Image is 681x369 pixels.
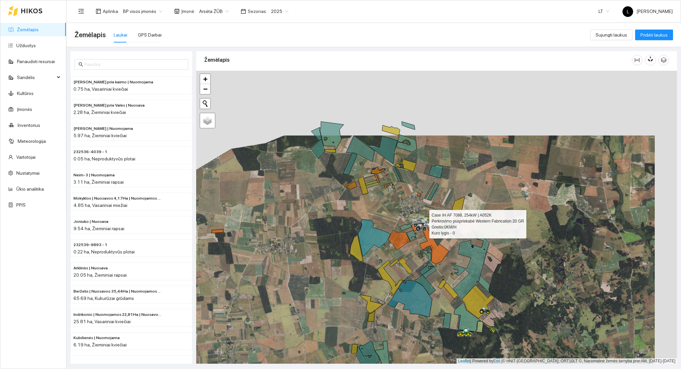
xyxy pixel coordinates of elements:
span: 232536-4039 - 1 [73,149,107,155]
span: 4.85 ha, Vasariniai miežiai [73,203,127,208]
span: 6.19 ha, Žieminiai kviečiai [73,342,127,347]
span: L [627,6,629,17]
span: Ginaičių Valiaus | Nuomojama [73,126,133,132]
span: 0.75 ha, Vasariniai kviečiai [73,86,128,92]
span: 20.05 ha, Žieminiai rapsai [73,272,127,278]
span: 9.54 ha, Žieminiai rapsai [73,226,124,231]
span: Aplinka : [103,8,119,15]
a: Sujungti laukus [590,32,632,38]
a: PPIS [16,202,26,208]
span: Žemėlapis [74,30,106,40]
a: Meteorologija [18,138,46,144]
div: GPS Darbai [138,31,162,39]
button: Sujungti laukus [590,30,632,40]
span: Įmonė : [181,8,195,15]
a: Inventorius [18,123,40,128]
span: Sujungti laukus [596,31,627,39]
span: [PERSON_NAME] [622,9,673,14]
span: + [203,75,207,83]
div: | Powered by © HNIT-[GEOGRAPHIC_DATA]; ORT10LT ©, Nacionalinė žemės tarnyba prie AM, [DATE]-[DATE] [457,358,677,364]
button: column-width [632,55,642,65]
a: Žemėlapis [17,27,39,32]
div: Laukai [114,31,127,39]
span: Rolando prie Valės | Nuosava [73,102,145,109]
a: Užduotys [16,43,36,48]
span: 5.97 ha, Žieminiai kviečiai [73,133,127,138]
button: menu-fold [74,5,88,18]
span: 2.28 ha, Žieminiai kviečiai [73,110,126,115]
span: − [203,85,207,93]
button: Initiate a new search [200,99,210,109]
a: Vartotojai [16,154,36,160]
a: Layers [200,113,215,128]
span: Sezonas : [248,8,267,15]
a: Zoom out [200,84,210,94]
span: | [501,359,502,363]
input: Paieška [84,61,184,68]
span: Kubilienės | Nuomojama [73,335,120,341]
span: Sandėlis [17,71,55,84]
a: Nustatymai [16,170,40,176]
span: menu-fold [78,8,84,14]
a: Kultūros [17,91,34,96]
span: BP visos įmonės [123,6,162,16]
span: 232539-9893 - 1 [73,242,107,248]
span: 0.05 ha, Neproduktyvūs plotai [73,156,135,161]
a: Panaudoti resursai [17,59,55,64]
span: 65.69 ha, Kukurūzai grūdams [73,296,134,301]
span: Indrikonio | Nuomojamos 22,81Ha | Nuosavos 3,00 Ha [73,312,163,318]
span: layout [96,9,101,14]
span: search [78,62,83,67]
span: Joniuko | Nuosava [73,219,108,225]
span: 0.22 ha, Neproduktyvūs plotai [73,249,135,254]
button: Pridėti laukus [635,30,673,40]
span: LT [599,6,609,16]
span: column-width [632,57,642,63]
a: Leaflet [458,359,470,363]
a: Pridėti laukus [635,32,673,38]
a: Įmonės [17,107,32,112]
span: 25.81 ha, Vasariniai kviečiai [73,319,131,324]
div: Žemėlapis [204,50,632,69]
a: Zoom in [200,74,210,84]
span: 2025 [271,6,288,16]
span: Arsėta ŽŪB [199,6,229,16]
span: Neim-3 | Nuomojama [73,172,115,178]
a: Ūkio analitika [16,186,44,192]
span: Mokyklos | Nuosavos 4,17Ha | Nuomojamos 0,68Ha [73,195,163,202]
span: Rolando prie kaimo | Nuomojama [73,79,153,85]
span: calendar [241,9,246,14]
span: Arklinės | Nuosava [73,265,108,271]
span: Berželis | Nuosavos 35,44Ha | Nuomojamos 30,25Ha [73,288,163,295]
span: shop [174,9,180,14]
a: Esri [493,359,500,363]
span: 3.11 ha, Žieminiai rapsai [73,179,124,185]
span: Pridėti laukus [640,31,668,39]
